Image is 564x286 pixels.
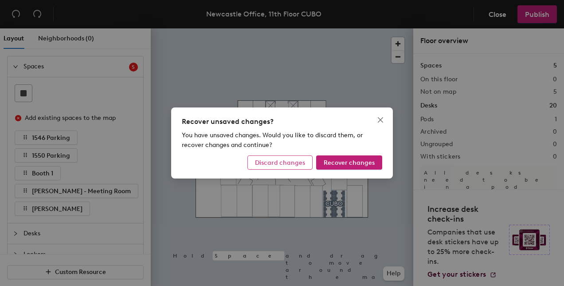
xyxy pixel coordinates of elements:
span: Close [373,116,388,123]
span: Recover changes [324,159,375,167]
div: Recover unsaved changes? [182,116,382,127]
span: You have unsaved changes. Would you like to discard them, or recover changes and continue? [182,131,363,149]
button: Close [373,113,388,127]
span: Discard changes [255,159,305,167]
button: Discard changes [247,155,313,170]
button: Recover changes [316,155,382,170]
span: close [377,116,384,123]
